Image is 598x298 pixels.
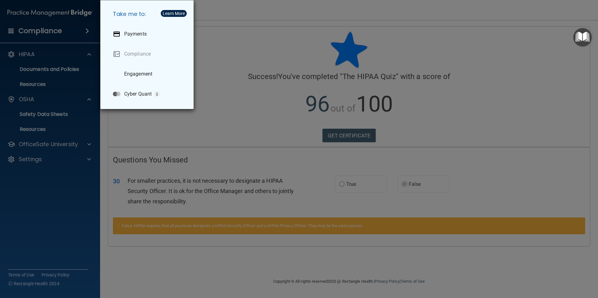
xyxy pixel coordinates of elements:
p: Payments [124,31,147,37]
div: Learn More [163,11,185,16]
a: Engagement [108,65,189,83]
button: Learn More [161,10,187,17]
h5: Take me to: [108,5,189,23]
button: Open Resource Center [573,28,592,47]
a: Payments [108,25,189,43]
p: Cyber Quant [124,91,152,97]
a: Cyber Quant [108,85,189,103]
p: Engagement [124,71,152,77]
a: Compliance [108,45,189,63]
